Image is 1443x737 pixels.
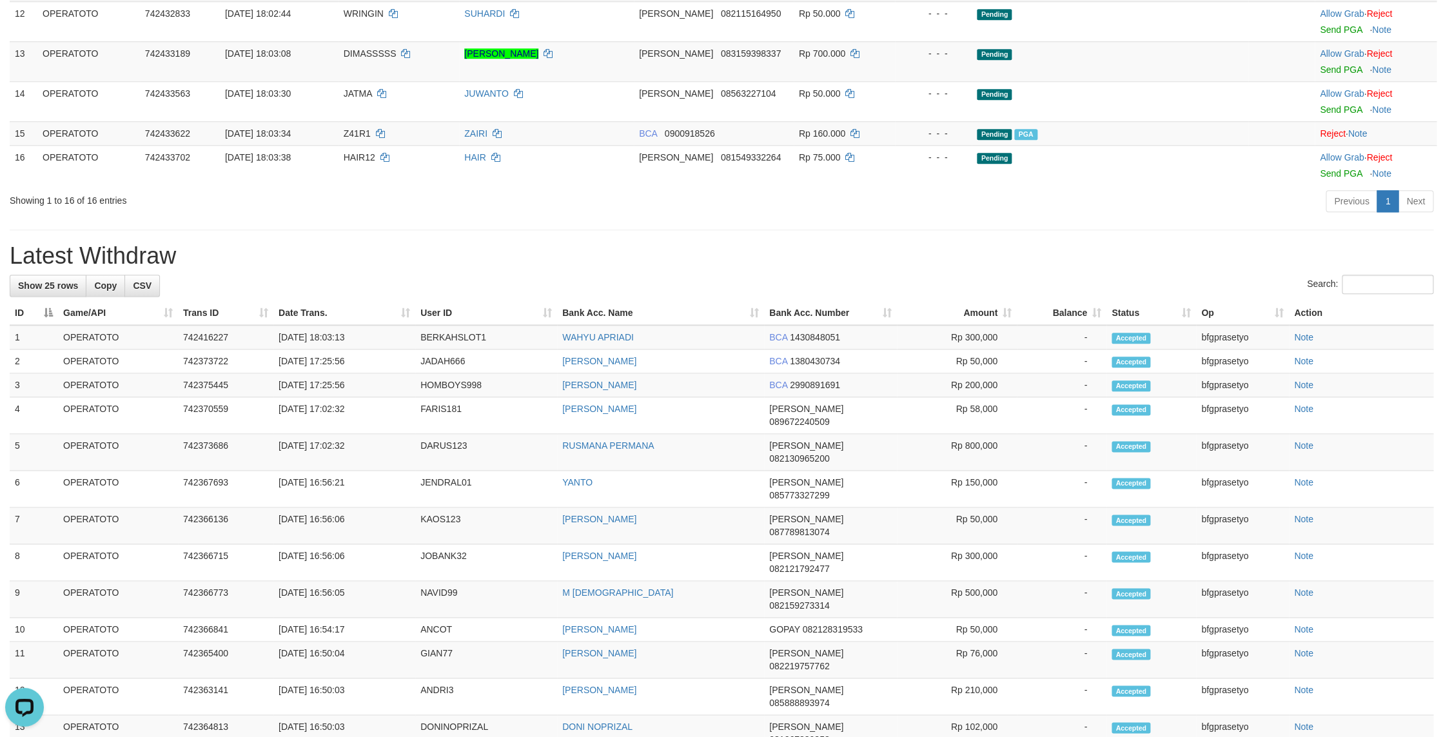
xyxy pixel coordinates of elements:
td: bfgprasetyo [1196,642,1289,679]
div: - - - [900,128,967,141]
th: Amount: activate to sort column ascending [897,302,1017,326]
th: Op: activate to sort column ascending [1196,302,1289,326]
td: bfgprasetyo [1196,545,1289,582]
a: WAHYU APRIADI [562,333,634,343]
td: [DATE] 17:02:32 [273,398,415,435]
span: HAIR12 [344,153,375,163]
td: 2 [10,350,58,374]
span: Copy 1430848051 to clipboard [790,333,840,343]
span: Copy [94,281,117,291]
a: Reject [1366,9,1392,19]
a: Reject [1366,153,1392,163]
span: [DATE] 18:03:30 [225,89,291,99]
td: 742375445 [178,374,273,398]
span: Accepted [1112,357,1150,368]
a: DONI NOPRIZAL [562,722,633,732]
span: PGA [1014,130,1037,141]
a: Reject [1366,89,1392,99]
td: Rp 58,000 [897,398,1017,435]
th: Status: activate to sort column ascending [1106,302,1196,326]
button: Open LiveChat chat widget [5,5,44,44]
td: OPERATOTO [58,679,178,716]
td: OPERATOTO [58,435,178,471]
a: [PERSON_NAME] [562,357,636,367]
span: Accepted [1112,381,1150,392]
td: [DATE] 16:50:04 [273,642,415,679]
td: Rp 150,000 [897,471,1017,508]
a: Previous [1326,191,1377,213]
span: · [1320,89,1366,99]
span: [PERSON_NAME] [769,551,843,562]
div: - - - [900,8,967,21]
td: OPERATOTO [58,508,178,545]
td: OPERATOTO [58,582,178,618]
a: Note [1294,551,1313,562]
a: JUWANTO [464,89,508,99]
td: [DATE] 16:56:06 [273,508,415,545]
span: [PERSON_NAME] [639,49,713,59]
td: JADAH666 [415,350,557,374]
span: Accepted [1112,442,1150,453]
td: [DATE] 17:02:32 [273,435,415,471]
a: [PERSON_NAME] [562,551,636,562]
a: Note [1294,404,1313,415]
span: · [1320,153,1366,163]
a: Note [1294,685,1313,696]
td: - [1017,350,1106,374]
td: Rp 300,000 [897,326,1017,350]
td: OPERATOTO [58,618,178,642]
input: Search: [1342,275,1433,295]
td: 742366773 [178,582,273,618]
th: Date Trans.: activate to sort column ascending [273,302,415,326]
td: · [1315,2,1437,42]
label: Search: [1307,275,1433,295]
span: [PERSON_NAME] [769,441,843,451]
td: JOBANK32 [415,545,557,582]
span: Copy 082115164950 to clipboard [721,9,781,19]
span: Rp 50.000 [799,89,841,99]
a: Note [1294,515,1313,525]
td: 12 [10,679,58,716]
div: - - - [900,88,967,101]
td: OPERATOTO [37,42,140,82]
a: Note [1294,478,1313,488]
span: [DATE] 18:02:44 [225,9,291,19]
td: OPERATOTO [58,545,178,582]
td: OPERATOTO [37,146,140,186]
a: Note [1372,65,1391,75]
td: 742416227 [178,326,273,350]
div: - - - [900,152,967,164]
td: Rp 200,000 [897,374,1017,398]
td: 12 [10,2,37,42]
a: M [DEMOGRAPHIC_DATA] [562,588,673,598]
span: Accepted [1112,649,1150,660]
a: Note [1294,625,1313,635]
td: [DATE] 18:03:13 [273,326,415,350]
td: NAVID99 [415,582,557,618]
a: Copy [86,275,125,297]
span: JATMA [344,89,372,99]
a: [PERSON_NAME] [562,685,636,696]
th: Balance: activate to sort column ascending [1017,302,1106,326]
td: 13 [10,42,37,82]
span: Pending [977,90,1012,101]
span: Copy 08563227104 to clipboard [721,89,776,99]
td: FARIS181 [415,398,557,435]
a: [PERSON_NAME] [562,625,636,635]
td: bfgprasetyo [1196,618,1289,642]
a: Next [1398,191,1433,213]
td: 742373686 [178,435,273,471]
a: 1 [1377,191,1399,213]
span: CSV [133,281,152,291]
td: · [1315,122,1437,146]
span: Z41R1 [344,129,371,139]
a: Note [1294,722,1313,732]
td: Rp 50,000 [897,618,1017,642]
td: - [1017,508,1106,545]
td: 9 [10,582,58,618]
td: Rp 76,000 [897,642,1017,679]
td: 15 [10,122,37,146]
span: [PERSON_NAME] [769,685,843,696]
td: - [1017,435,1106,471]
td: KAOS123 [415,508,557,545]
